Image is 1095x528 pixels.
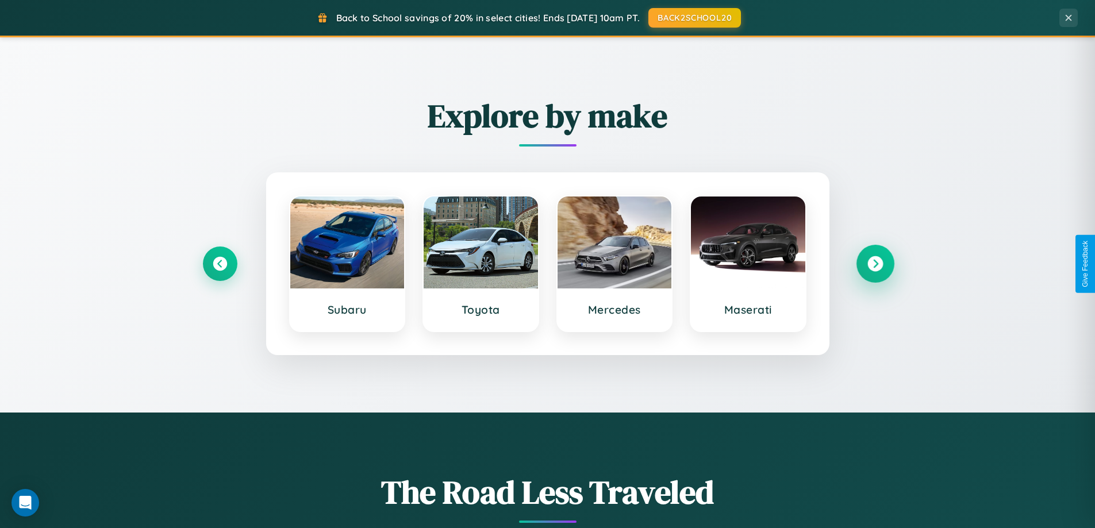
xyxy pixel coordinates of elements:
[11,489,39,517] div: Open Intercom Messenger
[1081,241,1089,287] div: Give Feedback
[648,8,741,28] button: BACK2SCHOOL20
[336,12,640,24] span: Back to School savings of 20% in select cities! Ends [DATE] 10am PT.
[302,303,393,317] h3: Subaru
[435,303,527,317] h3: Toyota
[702,303,794,317] h3: Maserati
[203,94,893,138] h2: Explore by make
[203,470,893,514] h1: The Road Less Traveled
[569,303,660,317] h3: Mercedes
